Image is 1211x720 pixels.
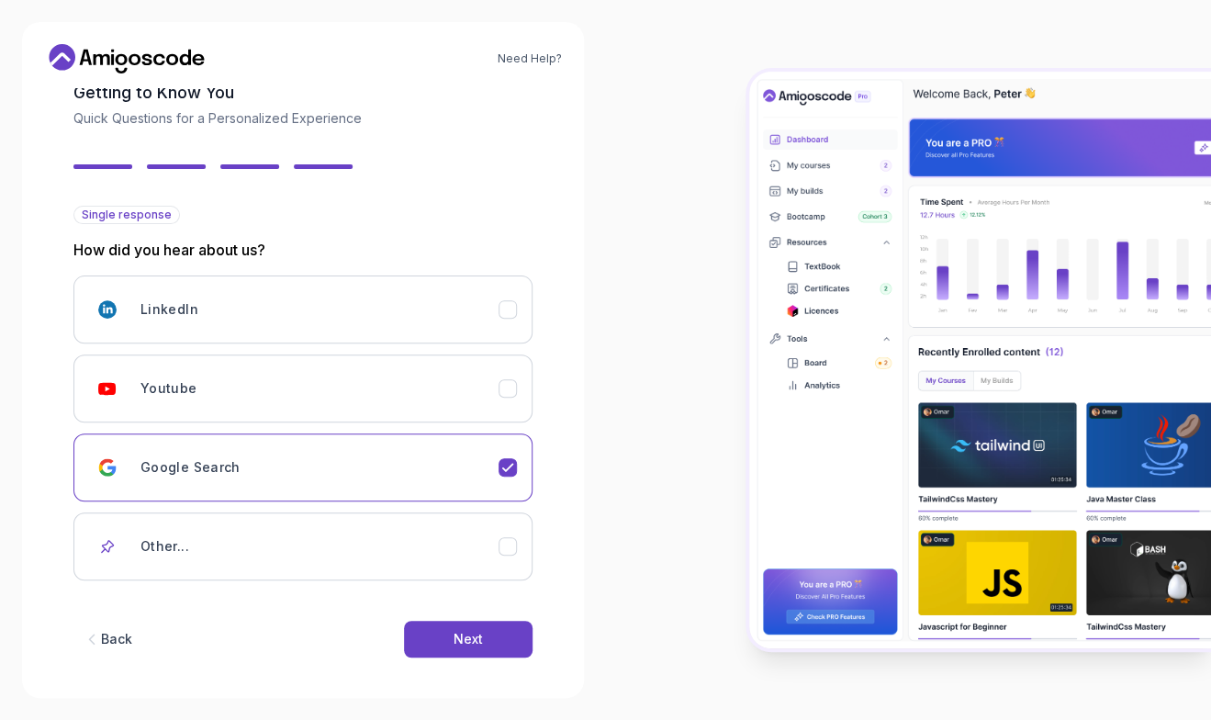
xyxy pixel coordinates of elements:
[73,109,533,128] p: Quick Questions for a Personalized Experience
[140,300,198,319] h3: LinkedIn
[140,379,196,398] h3: Youtube
[73,80,533,106] h2: Getting to Know You
[73,239,533,261] p: How did you hear about us?
[454,630,483,648] div: Next
[73,512,533,580] button: Other...
[82,208,172,222] span: Single response
[73,354,533,422] button: Youtube
[73,433,533,501] button: Google Search
[73,621,141,658] button: Back
[140,537,189,556] h3: Other...
[44,44,209,73] a: Home link
[749,72,1211,647] img: Amigoscode Dashboard
[498,51,562,66] a: Need Help?
[140,458,241,477] h3: Google Search
[101,630,132,648] div: Back
[404,621,533,658] button: Next
[73,276,533,343] button: LinkedIn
